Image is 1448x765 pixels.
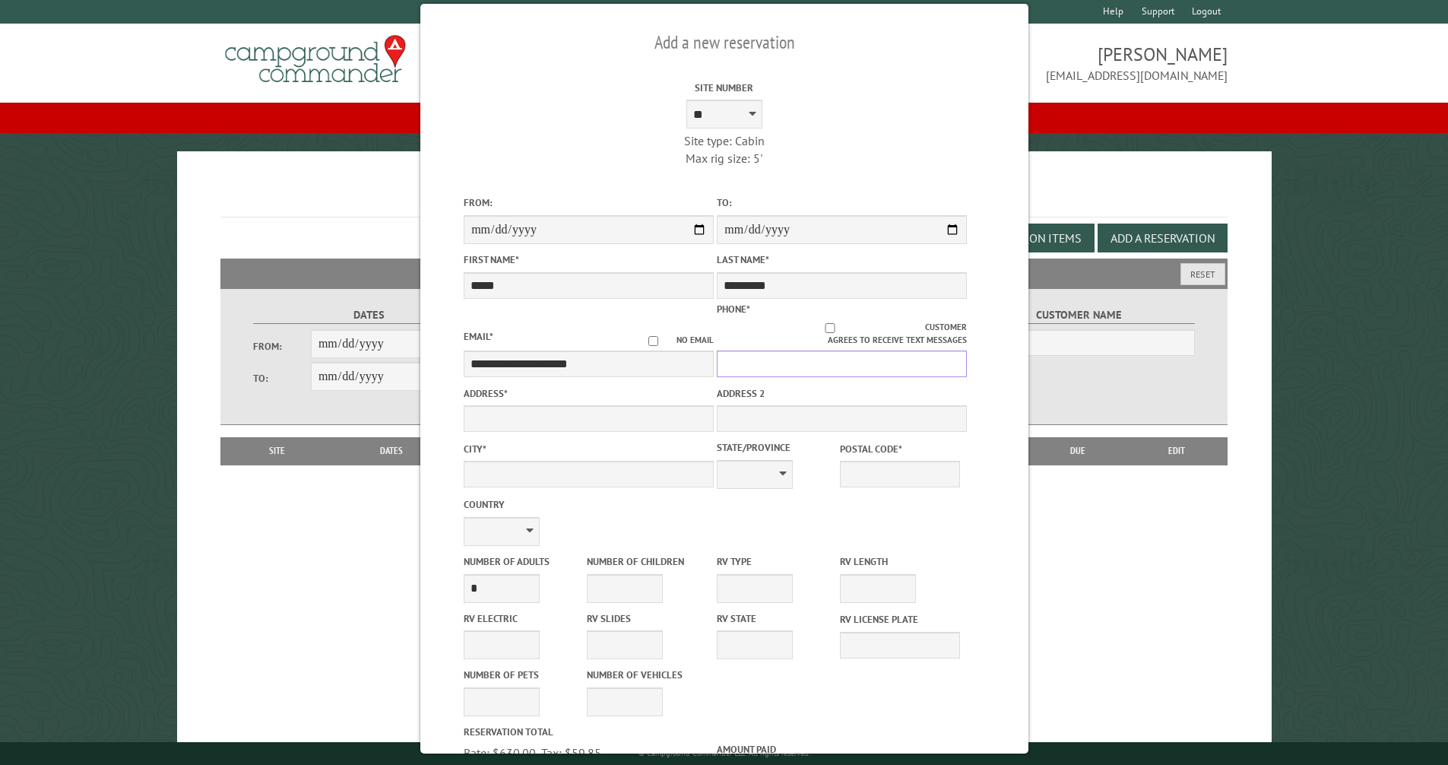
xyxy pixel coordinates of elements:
label: Site Number [599,81,849,95]
h2: Filters [220,259,1228,287]
label: Country [464,497,714,512]
label: Customer Name [963,306,1195,324]
label: From: [253,339,311,354]
label: City [464,442,714,456]
label: To: [253,371,311,386]
label: RV License Plate [840,612,960,627]
label: First Name [464,252,714,267]
label: RV Slides [587,611,707,626]
label: Number of Adults [464,554,584,569]
label: From: [464,195,714,210]
label: Number of Pets [464,668,584,682]
label: Amount paid [717,742,967,757]
button: Add a Reservation [1098,224,1228,252]
input: No email [630,336,676,346]
th: Site [228,437,327,465]
label: Address [464,386,714,401]
button: Reset [1180,263,1225,285]
label: Number of Children [587,554,707,569]
label: Customer agrees to receive text messages [717,321,967,347]
th: Dates [327,437,457,465]
label: RV State [717,611,837,626]
button: Edit Add-on Items [964,224,1095,252]
th: Due [1030,437,1126,465]
label: Postal Code [840,442,960,456]
div: Max rig size: 5' [599,150,849,167]
label: Last Name [717,252,967,267]
label: RV Length [840,554,960,569]
label: RV Type [717,554,837,569]
label: To: [717,195,967,210]
label: RV Electric [464,611,584,626]
div: Site type: Cabin [599,132,849,149]
label: Phone [717,303,750,316]
input: Customer agrees to receive text messages [734,323,925,333]
label: State/Province [717,440,837,455]
th: Edit [1126,437,1228,465]
img: Campground Commander [220,30,410,89]
h2: Add a new reservation [464,28,985,57]
label: Number of Vehicles [587,668,707,682]
label: Reservation Total [464,725,714,739]
small: © Campground Commander LLC. All rights reserved. [638,748,810,758]
label: No email [630,334,714,347]
label: Dates [253,306,485,324]
label: Address 2 [717,386,967,401]
label: Email [464,330,493,343]
span: Rate: $630.00, Tax: $59.85 [464,745,601,760]
h1: Reservations [220,176,1228,217]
